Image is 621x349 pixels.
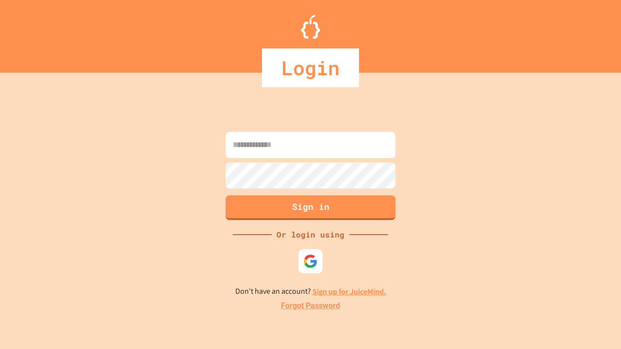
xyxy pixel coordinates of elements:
[580,310,611,339] iframe: chat widget
[226,195,395,220] button: Sign in
[262,48,359,87] div: Login
[235,286,386,298] p: Don't have an account?
[312,286,386,297] a: Sign up for JuiceMind.
[281,300,340,312] a: Forgot Password
[272,229,349,240] div: Or login using
[301,15,320,39] img: Logo.svg
[303,254,318,269] img: google-icon.svg
[540,268,611,309] iframe: chat widget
